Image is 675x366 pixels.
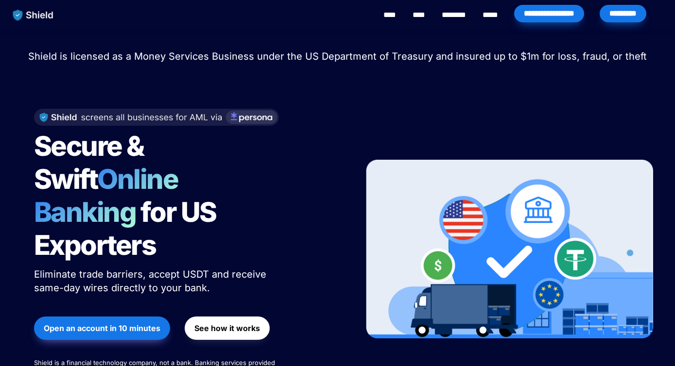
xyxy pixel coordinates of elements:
[8,5,58,25] img: website logo
[34,268,269,294] span: Eliminate trade barriers, accept USDT and receive same-day wires directly to your bank.
[34,312,170,345] a: Open an account in 10 minutes
[44,323,160,333] strong: Open an account in 10 minutes
[34,196,221,262] span: for US Exporters
[34,316,170,340] button: Open an account in 10 minutes
[185,312,270,345] a: See how it works
[194,323,260,333] strong: See how it works
[185,316,270,340] button: See how it works
[34,163,188,229] span: Online Banking
[28,50,647,62] span: Shield is licensed as a Money Services Business under the US Department of Treasury and insured u...
[34,130,149,196] span: Secure & Swift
